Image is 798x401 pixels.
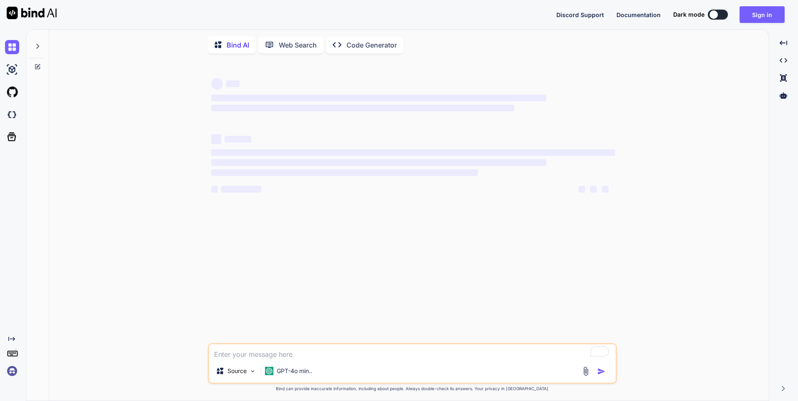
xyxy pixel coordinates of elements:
span: Discord Support [556,11,604,18]
p: GPT-4o min.. [277,367,312,375]
img: Bind AI [7,7,57,19]
img: GPT-4o mini [265,367,273,375]
span: ‌ [590,186,597,193]
button: Sign in [740,6,785,23]
span: ‌ [211,105,514,111]
img: githubLight [5,85,19,99]
img: chat [5,40,19,54]
img: attachment [581,366,591,376]
span: ‌ [211,95,546,101]
p: Source [227,367,247,375]
p: Web Search [279,40,317,50]
p: Code Generator [346,40,397,50]
button: Documentation [616,10,661,19]
img: icon [597,367,606,376]
span: ‌ [211,159,546,166]
span: ‌ [226,80,240,87]
span: Documentation [616,11,661,18]
span: ‌ [225,136,251,143]
span: ‌ [221,186,261,193]
span: ‌ [578,186,585,193]
span: ‌ [211,186,218,193]
p: Bind AI [227,40,249,50]
span: Dark mode [673,10,705,19]
p: Bind can provide inaccurate information, including about people. Always double-check its answers.... [208,386,617,392]
img: ai-studio [5,63,19,77]
span: ‌ [211,134,221,144]
img: Pick Models [249,368,256,375]
img: signin [5,364,19,378]
span: ‌ [602,186,609,193]
textarea: To enrich screen reader interactions, please activate Accessibility in Grammarly extension settings [209,344,616,359]
span: ‌ [211,169,478,176]
img: darkCloudIdeIcon [5,108,19,122]
span: ‌ [211,78,223,90]
button: Discord Support [556,10,604,19]
span: ‌ [211,149,615,156]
